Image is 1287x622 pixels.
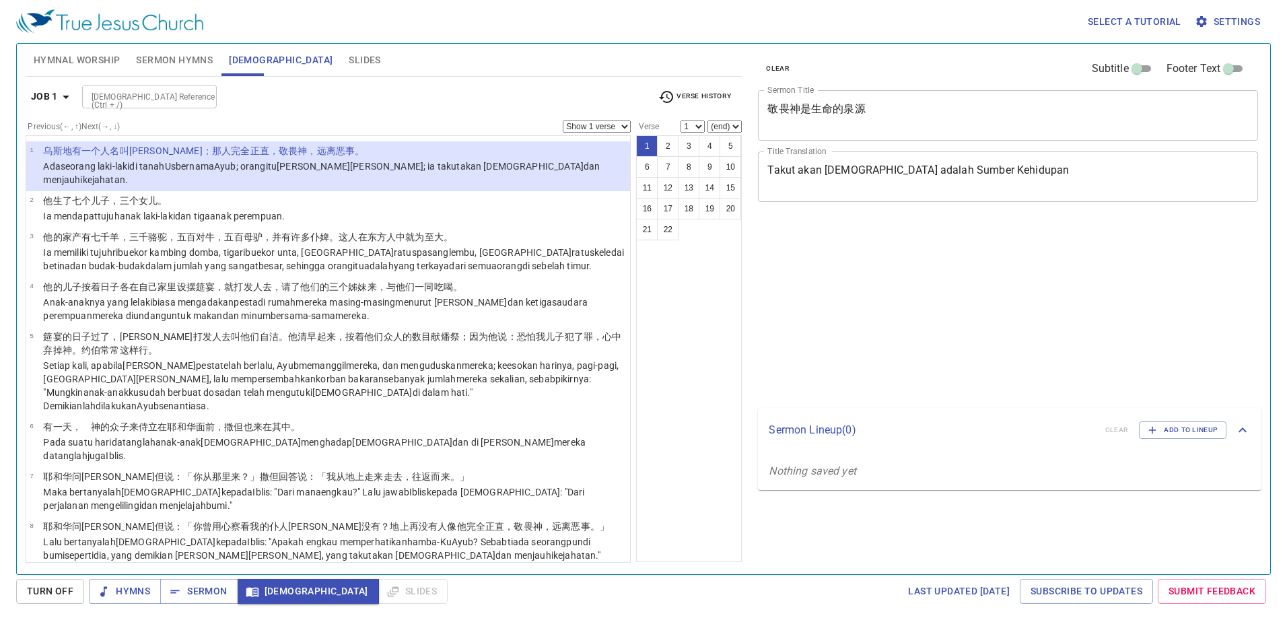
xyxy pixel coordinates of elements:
wh430: ，远离 [307,145,364,156]
wh3644: dia [94,550,601,561]
wh8034: [PERSON_NAME] [129,145,365,156]
wh1980: 。」 [450,471,469,482]
wh3373: 神 [298,145,364,156]
wh1931: [PERSON_NAME] [43,161,600,185]
wh5493: kejahatan [83,174,129,185]
span: Sermon [171,583,227,600]
wh1242: 起来 [43,331,621,355]
label: Verse [636,123,659,131]
wh347: 没有？地上 [361,521,609,532]
wh347: senantiasa [159,401,209,411]
p: Ia memiliki tujuh [43,246,626,273]
wh3117: datanglah [43,437,586,461]
p: Anak-anaknya yang lelaki [43,296,626,322]
wh7854: 说 [164,521,609,532]
wh398: 喝 [444,281,462,292]
wh3117: 这样行 [120,345,158,355]
p: Sermon Lineup ( 0 ) [769,422,1094,438]
button: Settings [1192,9,1265,34]
wh7121: untuk makan [166,310,370,321]
button: 10 [720,156,741,178]
wh6942: 。他清早 [43,331,621,355]
wh505: 骆驼 [148,232,453,242]
wh935: anak-anak [43,437,586,461]
wh3967: 母驴 [244,232,453,242]
button: Add to Lineup [1139,421,1226,439]
p: 他的家产 [43,230,626,244]
wh3205: 七个 [72,195,168,206]
button: [DEMOGRAPHIC_DATA] [238,579,379,604]
wh8354: bersama-sama [271,310,370,321]
p: 乌斯 [43,144,626,158]
wh7451: 。」 [590,521,609,532]
wh3068: kepada [43,537,600,561]
wh559: 来 [231,471,469,482]
wh559: : "Mungkin [43,374,591,411]
wh8535: 正直 [250,145,365,156]
wh376: 在东方 [358,232,454,242]
wh398: dan minum [223,310,370,321]
wh5493: kejahatan [553,550,601,561]
span: Slides [349,52,380,69]
wh376: itu [353,261,592,271]
wh6213: Ayub [137,401,209,411]
span: 1 [30,146,33,153]
wh1121: sudah berbuat dosa [43,387,472,411]
wh7227: , sehingga orang [282,261,592,271]
wh1121: biasa mengadakan [43,297,588,321]
wh1581: , [GEOGRAPHIC_DATA] [43,247,624,271]
wh7651: anak laki-laki [120,211,285,221]
p: Setiap kali, apabila [43,359,626,413]
wh559: ：「你曾用心察看 [174,521,609,532]
iframe: from-child [753,216,1160,403]
button: 3 [678,135,699,157]
span: Subtitle [1092,61,1129,77]
wh505: ekor kambing domba [43,247,624,271]
wh430: ，远离 [543,521,609,532]
wh1323: . [282,211,285,221]
wh8535: 正直 [485,521,609,532]
wh7651: 儿子 [91,195,167,206]
wh860: dan budak-budak [70,261,592,271]
wh3477: ，敬畏 [504,521,609,532]
div: Sermon Lineup(0)clearAdd to Lineup [758,408,1261,452]
wh935: 侍立 [139,421,301,432]
wh269: 来，与他们一同吃 [368,281,463,292]
span: [DEMOGRAPHIC_DATA] [229,52,333,69]
wh5362: ，[PERSON_NAME] [43,331,621,355]
wh2398: dan telah mengutuki [43,387,472,411]
wh3205: tujuh [98,211,285,221]
wh3069: kepada [43,487,584,511]
wh347: ; orang [43,161,600,185]
wh8354: 。 [453,281,462,292]
wh3117: 各 [120,281,462,292]
wh6213: ，就打发人 [215,281,462,292]
wh7969: anak perempuan [210,211,285,221]
wh7969: 姊妹 [348,281,462,292]
wh7854: . [123,450,126,461]
wh347: ；那人 [203,145,365,156]
wh376: 名叫 [110,145,364,156]
textarea: Takut akan [DEMOGRAPHIC_DATA] adalah Sumber Kehidupan [767,164,1249,189]
wh1121: dan tiga [175,211,285,221]
button: 13 [678,177,699,199]
wh413: Iblis [43,487,584,511]
wh5493: 恶事 [571,521,609,532]
span: [DEMOGRAPHIC_DATA] [248,583,368,600]
wh7751: ，往返而来 [403,471,469,482]
wh3373: akan [DEMOGRAPHIC_DATA] [372,550,601,561]
wh3117: pesta [43,360,619,411]
button: 7 [657,156,679,178]
span: 7 [30,472,33,479]
wh935: juga [88,450,127,461]
wh7854: 回答 [279,471,469,482]
wh7651: 千 [100,232,453,242]
wh376: itu [43,161,600,185]
wh1121: [DEMOGRAPHIC_DATA] [43,437,586,461]
button: 4 [699,135,720,157]
wh1121: 按着日子 [81,281,462,292]
wh1004: mereka masing-masing [43,297,588,321]
wh413: Iblis [43,537,600,561]
wh1323: 。 [158,195,167,206]
span: 2 [30,196,33,203]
